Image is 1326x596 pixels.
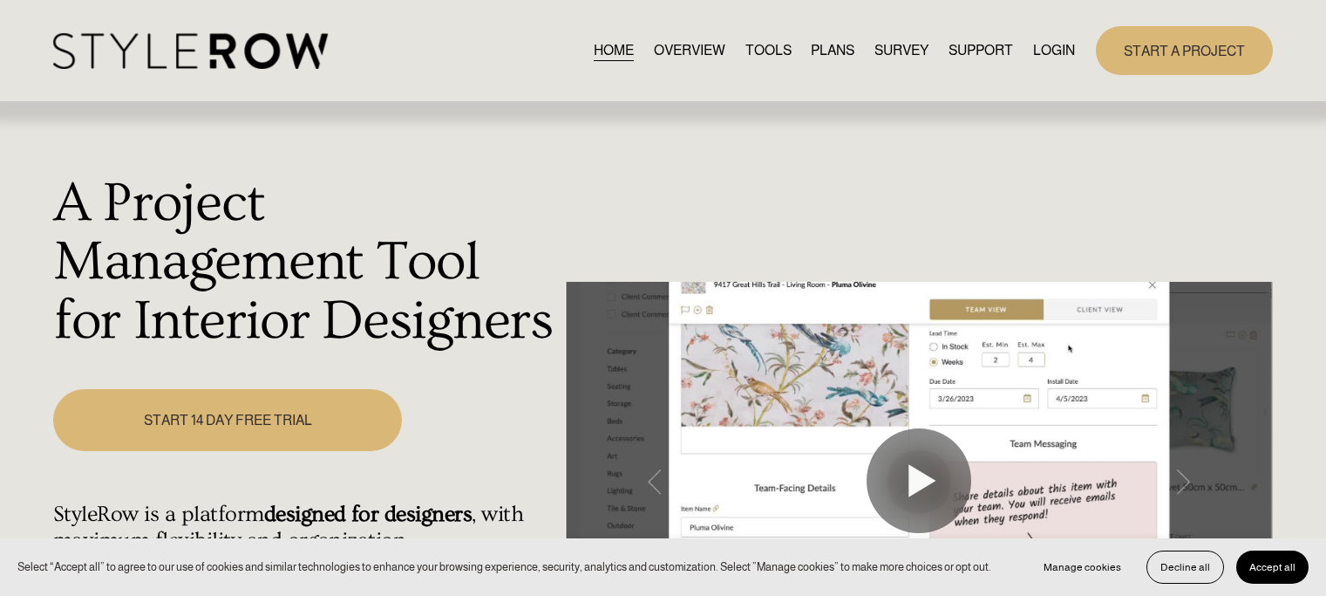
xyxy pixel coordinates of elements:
span: SUPPORT [949,40,1013,61]
span: Decline all [1160,561,1210,573]
h1: A Project Management Tool for Interior Designers [53,175,556,352]
img: StyleRow [53,33,328,69]
button: Decline all [1146,551,1224,584]
button: Manage cookies [1030,551,1134,584]
a: OVERVIEW [654,38,725,62]
span: Accept all [1249,561,1295,573]
a: TOOLS [745,38,792,62]
button: Play [867,428,971,533]
strong: designed for designers [264,502,473,527]
a: folder dropdown [949,38,1013,62]
a: HOME [594,38,634,62]
a: LOGIN [1033,38,1075,62]
span: Manage cookies [1044,561,1121,573]
button: Accept all [1236,551,1309,584]
h4: StyleRow is a platform , with maximum flexibility and organization. [53,502,556,554]
a: START A PROJECT [1096,26,1273,74]
a: PLANS [811,38,854,62]
a: SURVEY [874,38,928,62]
a: START 14 DAY FREE TRIAL [53,389,402,451]
p: Select “Accept all” to agree to our use of cookies and similar technologies to enhance your brows... [17,558,991,575]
